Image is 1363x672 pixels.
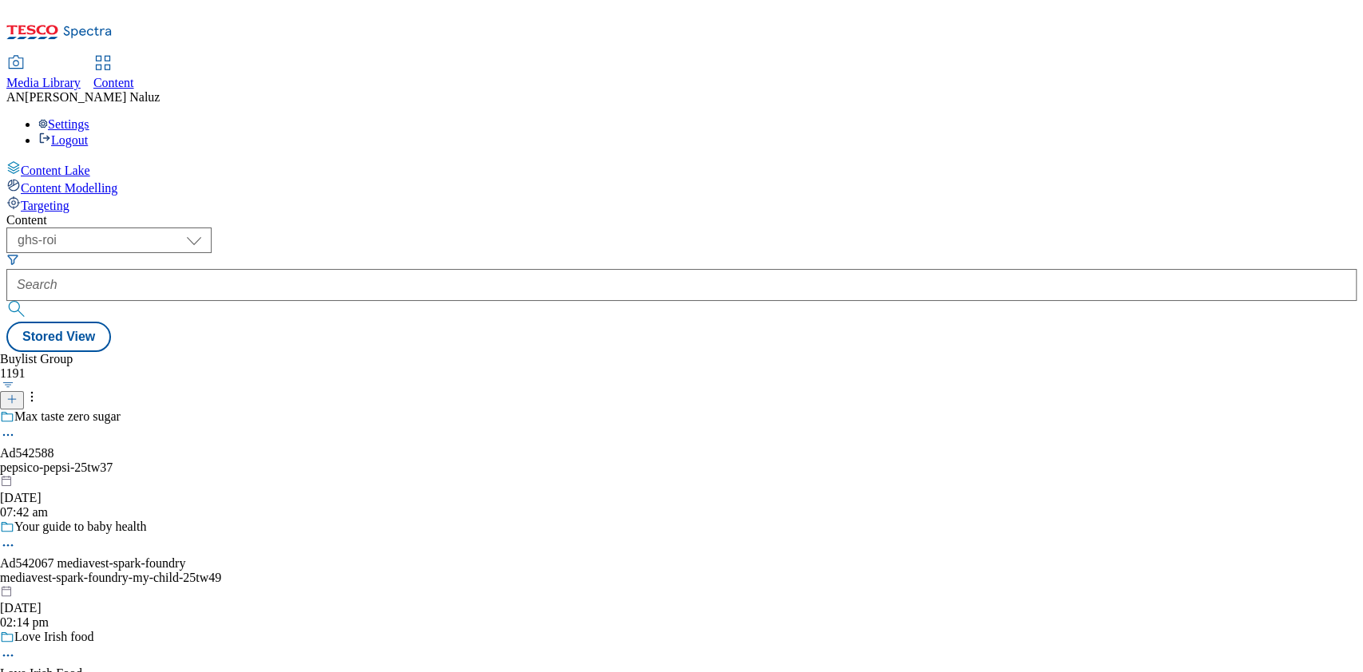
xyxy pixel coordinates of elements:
[38,133,88,147] a: Logout
[6,269,1357,301] input: Search
[38,117,89,131] a: Settings
[21,199,69,212] span: Targeting
[93,57,134,90] a: Content
[6,57,81,90] a: Media Library
[6,160,1357,178] a: Content Lake
[6,196,1357,213] a: Targeting
[14,409,121,424] div: Max taste zero sugar
[14,520,146,534] div: Your guide to baby health
[6,76,81,89] span: Media Library
[6,213,1357,227] div: Content
[6,253,19,266] svg: Search Filters
[6,178,1357,196] a: Content Modelling
[6,90,25,104] span: AN
[14,630,94,644] div: Love Irish food
[93,76,134,89] span: Content
[25,90,160,104] span: [PERSON_NAME] Naluz
[21,181,117,195] span: Content Modelling
[21,164,90,177] span: Content Lake
[6,322,111,352] button: Stored View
